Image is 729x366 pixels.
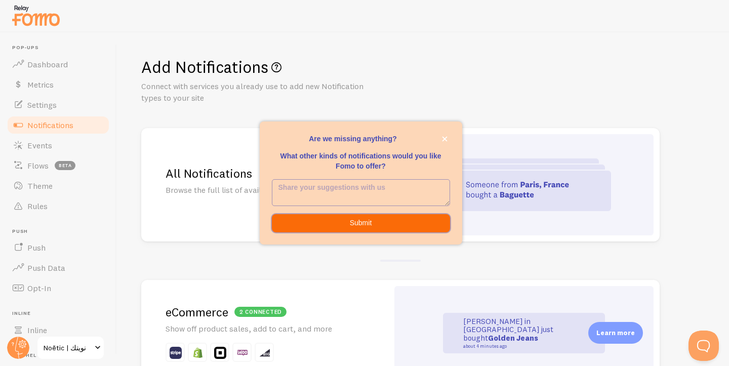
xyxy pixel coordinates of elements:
[234,307,287,317] div: 2 connected
[27,263,65,273] span: Push Data
[27,120,73,130] span: Notifications
[272,134,450,144] p: Are we missing anything?
[12,45,110,51] span: Pop-ups
[44,342,92,354] span: Noētic | نويتك
[27,160,49,171] span: Flows
[27,79,54,90] span: Metrics
[6,258,110,278] a: Push Data
[27,325,47,335] span: Inline
[27,283,51,293] span: Opt-In
[141,128,660,241] a: All Notifications Browse the full list of available Connections
[6,74,110,95] a: Metrics
[166,304,364,320] h2: eCommerce
[166,166,364,181] h2: All Notifications
[6,176,110,196] a: Theme
[439,134,450,144] button: close,
[6,115,110,135] a: Notifications
[141,80,384,104] p: Connect with services you already use to add new Notification types to your site
[272,151,450,171] p: What other kinds of notifications would you like Fomo to offer?
[27,242,46,253] span: Push
[272,180,450,206] textarea: <p>Are we missing anything? </p><p></p><p>What other kinds of notifications would you like Fomo t...
[27,181,53,191] span: Theme
[166,184,364,196] p: Browse the full list of available Connections
[688,331,719,361] iframe: Help Scout Beacon - Open
[6,54,110,74] a: Dashboard
[259,347,271,359] img: fomo_icons_big_commerce.svg
[236,347,249,359] img: fomo_icons_woo_commerce.svg
[6,155,110,176] a: Flows beta
[27,59,68,69] span: Dashboard
[27,100,57,110] span: Settings
[55,161,75,170] span: beta
[6,95,110,115] a: Settings
[437,158,611,211] img: all-integrations.svg
[36,336,105,360] a: Noētic | نويتك
[6,196,110,216] a: Rules
[463,317,564,349] p: [PERSON_NAME] in [GEOGRAPHIC_DATA] just bought
[141,57,705,77] h1: Add Notifications
[463,344,561,349] small: about 4 minutes ago
[272,214,450,232] button: Submit
[12,310,110,317] span: Inline
[6,135,110,155] a: Events
[214,347,226,359] img: fomo_icons_square.svg
[170,347,182,359] img: fomo_icons_stripe.svg
[166,323,364,335] p: Show off product sales, add to cart, and more
[192,347,204,359] img: fomo_icons_shopify.svg
[27,201,48,211] span: Rules
[260,121,462,245] div: Are we missing anything? What other kinds of notifications would you like Fomo to offer?
[12,228,110,235] span: Push
[6,237,110,258] a: Push
[27,140,52,150] span: Events
[488,333,538,343] strong: Golden Jeans
[6,278,110,298] a: Opt-In
[596,328,635,338] p: Learn more
[6,320,110,340] a: Inline
[588,322,643,344] div: Learn more
[11,3,61,28] img: fomo-relay-logo-orange.svg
